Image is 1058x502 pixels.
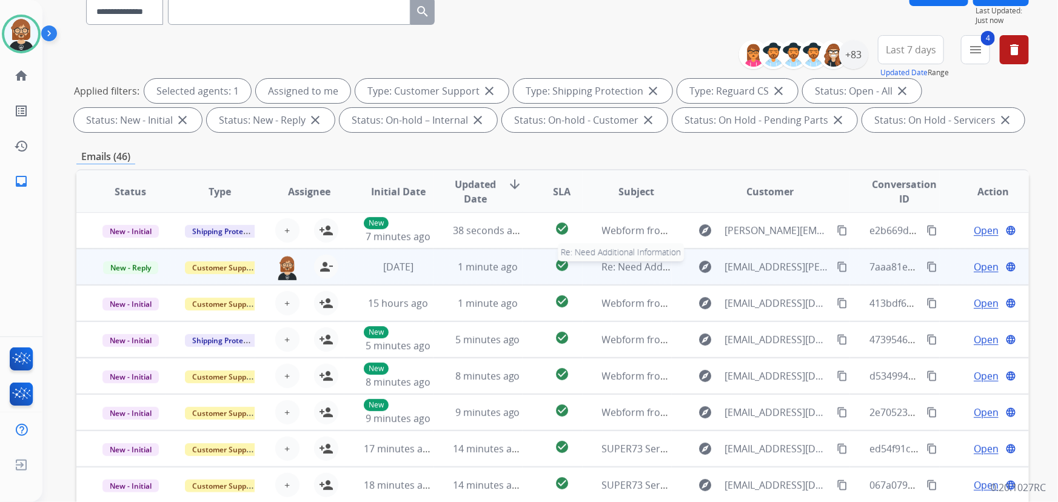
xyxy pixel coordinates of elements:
[14,139,28,153] mat-icon: history
[926,225,937,236] mat-icon: content_copy
[371,184,426,199] span: Initial Date
[1005,480,1016,490] mat-icon: language
[470,113,485,127] mat-icon: close
[725,223,831,238] span: [PERSON_NAME][EMAIL_ADDRESS][DOMAIN_NAME]
[837,370,848,381] mat-icon: content_copy
[1005,298,1016,309] mat-icon: language
[185,261,264,274] span: Customer Support
[974,478,999,492] span: Open
[364,363,389,375] p: New
[698,369,713,383] mat-icon: explore
[747,184,794,199] span: Customer
[364,326,389,338] p: New
[555,294,569,309] mat-icon: check_circle
[185,370,264,383] span: Customer Support
[837,261,848,272] mat-icon: content_copy
[458,260,518,273] span: 1 minute ago
[453,442,523,455] span: 14 minutes ago
[869,478,1054,492] span: 067a0791-12b3-4b80-8e89-2e02faac04e9
[340,108,497,132] div: Status: On-hold – Internal
[275,255,300,280] img: agent-avatar
[364,217,389,229] p: New
[275,364,300,388] button: +
[275,400,300,424] button: +
[926,298,937,309] mat-icon: content_copy
[886,47,936,52] span: Last 7 days
[837,334,848,345] mat-icon: content_copy
[319,441,333,456] mat-icon: person_add
[102,443,159,456] span: New - Initial
[602,224,952,237] span: Webform from [PERSON_NAME][EMAIL_ADDRESS][DOMAIN_NAME] on [DATE]
[602,406,877,419] span: Webform from [EMAIL_ADDRESS][DOMAIN_NAME] on [DATE]
[319,223,333,238] mat-icon: person_add
[275,473,300,497] button: +
[698,332,713,347] mat-icon: explore
[256,79,350,103] div: Assigned to me
[926,334,937,345] mat-icon: content_copy
[602,478,916,492] span: SUPER73 Service Center - [PERSON_NAME] ZX SE Repairs (Invoice 1/2)
[284,296,290,310] span: +
[364,442,434,455] span: 17 minutes ago
[698,441,713,456] mat-icon: explore
[555,476,569,490] mat-icon: check_circle
[646,84,660,98] mat-icon: close
[103,261,158,274] span: New - Reply
[514,79,672,103] div: Type: Shipping Protection
[209,184,231,199] span: Type
[618,184,654,199] span: Subject
[725,296,831,310] span: [EMAIL_ADDRESS][DOMAIN_NAME]
[677,79,798,103] div: Type: Reguard CS
[14,104,28,118] mat-icon: list_alt
[453,478,523,492] span: 14 minutes ago
[869,333,1052,346] span: 4739546c-d9b6-4997-9e55-e7f1837f611a
[368,296,428,310] span: 15 hours ago
[502,108,668,132] div: Status: On-hold - Customer
[974,369,999,383] span: Open
[366,412,430,425] span: 9 minutes ago
[102,225,159,238] span: New - Initial
[284,478,290,492] span: +
[102,334,159,347] span: New - Initial
[364,399,389,411] p: New
[926,261,937,272] mat-icon: content_copy
[284,441,290,456] span: +
[839,40,868,69] div: +83
[880,67,949,78] span: Range
[869,406,1056,419] span: 2e705232-aa95-430b-811f-da0e893719d3
[366,339,430,352] span: 5 minutes ago
[284,223,290,238] span: +
[926,407,937,418] mat-icon: content_copy
[319,478,333,492] mat-icon: person_add
[974,259,999,274] span: Open
[555,440,569,454] mat-icon: check_circle
[284,405,290,420] span: +
[455,333,520,346] span: 5 minutes ago
[940,170,1029,213] th: Action
[319,405,333,420] mat-icon: person_add
[74,84,139,98] p: Applied filters:
[869,224,1053,237] span: e2b669db-3fd3-43cb-a38c-364069f968e8
[275,291,300,315] button: +
[284,332,290,347] span: +
[831,113,845,127] mat-icon: close
[698,259,713,274] mat-icon: explore
[869,177,939,206] span: Conversation ID
[698,296,713,310] mat-icon: explore
[14,69,28,83] mat-icon: home
[869,369,1056,383] span: d5349941-a3a6-46ad-8da1-43b0f55bc398
[185,334,268,347] span: Shipping Protection
[553,184,571,199] span: SLA
[455,406,520,419] span: 9 minutes ago
[803,79,922,103] div: Status: Open - All
[961,35,990,64] button: 4
[974,441,999,456] span: Open
[895,84,909,98] mat-icon: close
[862,108,1025,132] div: Status: On Hold - Servicers
[319,332,333,347] mat-icon: person_add
[878,35,944,64] button: Last 7 days
[698,223,713,238] mat-icon: explore
[14,174,28,189] mat-icon: inbox
[185,480,264,492] span: Customer Support
[102,370,159,383] span: New - Initial
[880,68,928,78] button: Updated Date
